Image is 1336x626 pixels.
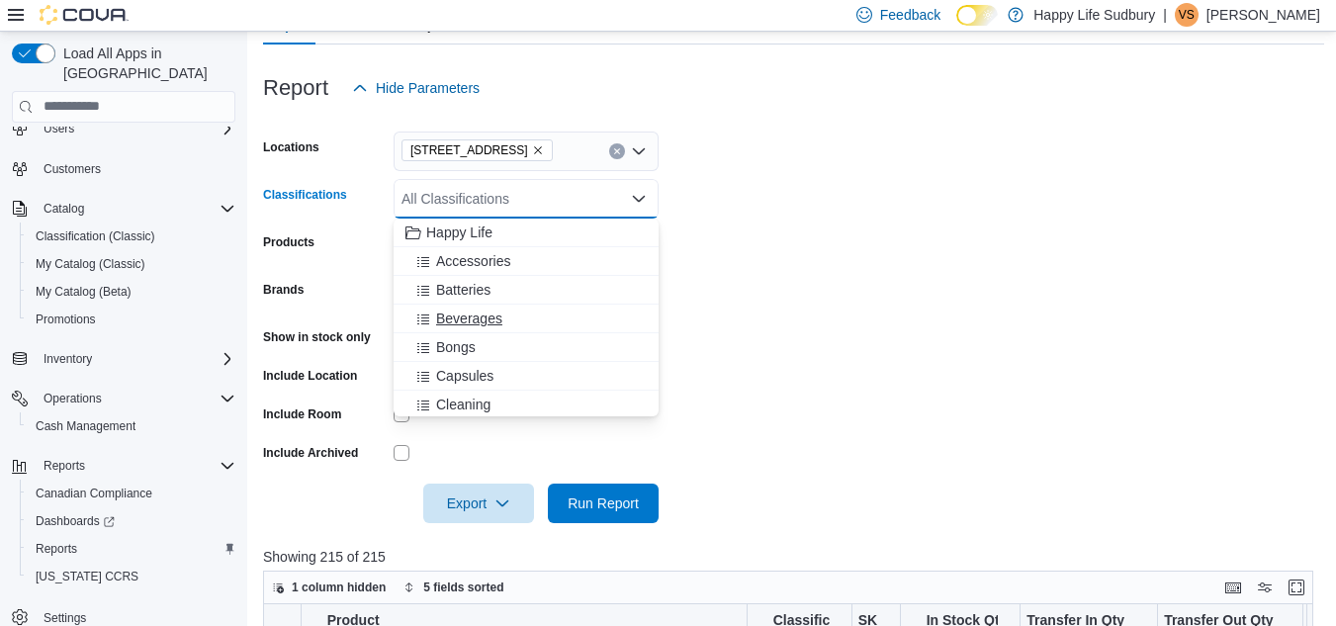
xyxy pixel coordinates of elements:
[436,309,502,328] span: Beverages
[1179,3,1195,27] span: VS
[376,78,480,98] span: Hide Parameters
[4,345,243,373] button: Inventory
[28,224,163,248] a: Classification (Classic)
[609,143,625,159] button: Clear input
[292,580,386,595] span: 1 column hidden
[28,280,235,304] span: My Catalog (Beta)
[36,284,132,300] span: My Catalog (Beta)
[436,251,510,271] span: Accessories
[263,187,347,203] label: Classifications
[20,507,243,535] a: Dashboards
[28,414,235,438] span: Cash Management
[263,406,341,422] label: Include Room
[28,308,235,331] span: Promotions
[394,333,659,362] button: Bongs
[20,306,243,333] button: Promotions
[4,115,243,142] button: Users
[20,480,243,507] button: Canadian Compliance
[548,484,659,523] button: Run Report
[36,256,145,272] span: My Catalog (Classic)
[44,610,86,626] span: Settings
[44,458,85,474] span: Reports
[1175,3,1199,27] div: Victoria Suotaila
[36,117,82,140] button: Users
[4,195,243,223] button: Catalog
[36,513,115,529] span: Dashboards
[20,412,243,440] button: Cash Management
[410,140,528,160] span: [STREET_ADDRESS]
[28,537,235,561] span: Reports
[1221,576,1245,599] button: Keyboard shortcuts
[263,139,319,155] label: Locations
[394,276,659,305] button: Batteries
[956,26,957,27] span: Dark Mode
[631,143,647,159] button: Open list of options
[263,76,328,100] h3: Report
[1206,3,1320,27] p: [PERSON_NAME]
[20,278,243,306] button: My Catalog (Beta)
[401,139,553,161] span: 1021 KINGSWAY UNIT 3, SUDBURY
[36,156,235,181] span: Customers
[394,362,659,391] button: Capsules
[28,308,104,331] a: Promotions
[28,565,146,588] a: [US_STATE] CCRS
[28,224,235,248] span: Classification (Classic)
[36,312,96,327] span: Promotions
[36,454,235,478] span: Reports
[423,484,534,523] button: Export
[532,144,544,156] button: Remove 1021 KINGSWAY UNIT 3, SUDBURY from selection in this group
[436,366,493,386] span: Capsules
[44,351,92,367] span: Inventory
[1163,3,1167,27] p: |
[1033,3,1155,27] p: Happy Life Sudbury
[263,368,357,384] label: Include Location
[36,117,235,140] span: Users
[36,454,93,478] button: Reports
[263,445,358,461] label: Include Archived
[20,535,243,563] button: Reports
[36,197,92,221] button: Catalog
[394,305,659,333] button: Beverages
[20,563,243,590] button: [US_STATE] CCRS
[36,387,235,410] span: Operations
[36,569,138,584] span: [US_STATE] CCRS
[36,486,152,501] span: Canadian Compliance
[263,547,1324,567] p: Showing 215 of 215
[263,329,371,345] label: Show in stock only
[1285,576,1308,599] button: Enter fullscreen
[28,565,235,588] span: Washington CCRS
[36,228,155,244] span: Classification (Classic)
[28,482,235,505] span: Canadian Compliance
[28,509,123,533] a: Dashboards
[264,576,394,599] button: 1 column hidden
[426,223,492,242] span: Happy Life
[394,391,659,419] button: Cleaning
[4,154,243,183] button: Customers
[263,234,314,250] label: Products
[631,191,647,207] button: Close list of options
[263,282,304,298] label: Brands
[436,395,490,414] span: Cleaning
[20,250,243,278] button: My Catalog (Classic)
[394,219,659,247] button: Happy Life
[568,493,639,513] span: Run Report
[956,5,998,26] input: Dark Mode
[28,252,235,276] span: My Catalog (Classic)
[423,580,503,595] span: 5 fields sorted
[394,247,659,276] button: Accessories
[44,161,101,177] span: Customers
[4,452,243,480] button: Reports
[28,537,85,561] a: Reports
[28,482,160,505] a: Canadian Compliance
[36,347,235,371] span: Inventory
[436,280,490,300] span: Batteries
[28,509,235,533] span: Dashboards
[28,414,143,438] a: Cash Management
[44,121,74,136] span: Users
[396,576,511,599] button: 5 fields sorted
[880,5,940,25] span: Feedback
[36,157,109,181] a: Customers
[20,223,243,250] button: Classification (Classic)
[28,280,139,304] a: My Catalog (Beta)
[55,44,235,83] span: Load All Apps in [GEOGRAPHIC_DATA]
